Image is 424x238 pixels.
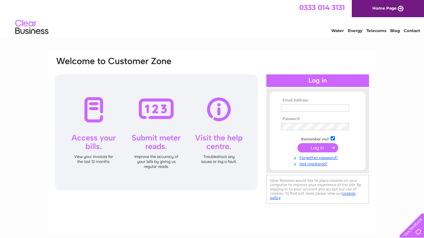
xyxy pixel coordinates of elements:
th: Email Address: [279,98,356,103]
a: Energy [348,28,362,33]
td: Remember me? [279,135,356,142]
a: Forgotten password? [281,154,356,160]
th: Password: [279,117,356,121]
a: Water [331,28,344,33]
img: logo.png [15,17,49,37]
a: cookies policy [270,191,355,200]
a: 0333 014 3131 [299,3,345,12]
div: Clear Business is a trading name of Verastar Limited (registered in [GEOGRAPHIC_DATA] No. 3667643... [56,4,369,32]
a: Contact [404,28,420,33]
input: Submit [297,143,338,152]
a: Blog [390,28,400,33]
a: Telecoms [366,28,386,33]
a: Not registered? [281,160,356,167]
div: Clear Business would like to place cookies on your computer to improve your experience of the sit... [266,175,369,204]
